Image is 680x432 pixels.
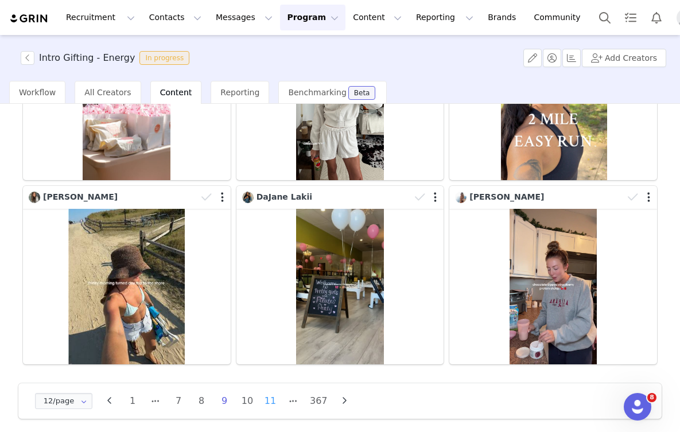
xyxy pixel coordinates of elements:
[193,393,210,409] li: 8
[84,88,131,97] span: All Creators
[582,49,666,67] button: Add Creators
[527,5,593,30] a: Community
[9,13,49,24] img: grin logo
[592,5,617,30] button: Search
[647,393,656,402] span: 8
[124,393,141,409] li: 1
[455,192,467,203] img: e2810136-79bc-4bd1-95a7-421b3252bcfb.jpg
[409,5,480,30] button: Reporting
[21,51,194,65] span: [object Object]
[469,192,544,201] span: [PERSON_NAME]
[160,88,192,97] span: Content
[618,5,643,30] a: Tasks
[43,192,118,201] span: [PERSON_NAME]
[257,192,312,201] span: DaJane Lakii
[35,393,92,409] input: Select
[288,88,346,97] span: Benchmarking
[239,393,256,409] li: 10
[29,192,40,203] img: b343d4cf-78cb-444f-b8e7-2230e826f1b8.jpg
[19,88,56,97] span: Workflow
[220,88,259,97] span: Reporting
[59,5,142,30] button: Recruitment
[354,89,370,96] div: Beta
[216,393,233,409] li: 9
[624,393,651,421] iframe: Intercom live chat
[139,51,189,65] span: In progress
[644,5,669,30] button: Notifications
[39,51,135,65] h3: Intro Gifting - Energy
[142,5,208,30] button: Contacts
[280,5,345,30] button: Program
[308,393,330,409] li: 367
[170,393,187,409] li: 7
[346,5,409,30] button: Content
[242,192,254,203] img: 3ff60e8e-e130-4720-93bb-e4dfd7620809.jpg
[209,5,279,30] button: Messages
[262,393,279,409] li: 11
[481,5,526,30] a: Brands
